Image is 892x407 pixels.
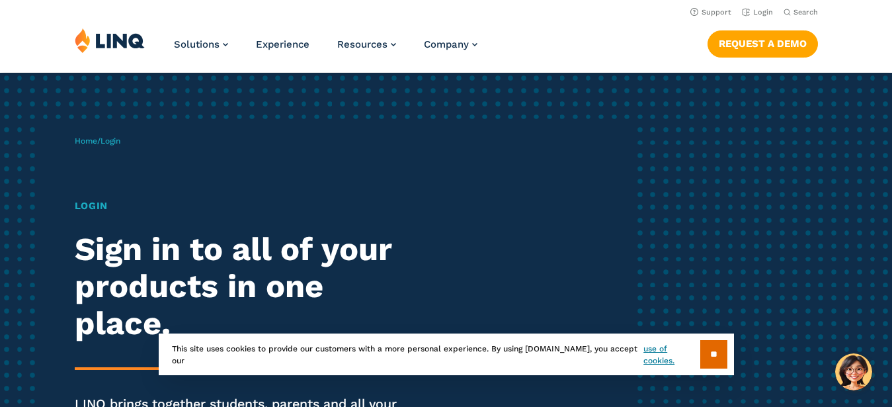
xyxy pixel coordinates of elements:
a: Request a Demo [708,30,818,57]
h1: Login [75,199,419,213]
a: Experience [256,38,309,50]
a: use of cookies. [643,343,700,367]
a: Home [75,136,97,146]
button: Open Search Bar [784,7,818,17]
span: Company [424,38,469,50]
span: Login [101,136,120,146]
a: Support [690,8,731,17]
span: Solutions [174,38,220,50]
span: Search [793,8,818,17]
span: / [75,136,120,146]
nav: Button Navigation [708,28,818,57]
button: Hello, have a question? Let’s chat. [835,353,872,390]
a: Login [742,8,773,17]
div: This site uses cookies to provide our customers with a more personal experience. By using [DOMAIN... [159,334,734,375]
span: Resources [337,38,387,50]
nav: Primary Navigation [174,28,477,71]
a: Company [424,38,477,50]
a: Solutions [174,38,228,50]
img: LINQ | K‑12 Software [75,28,145,53]
a: Resources [337,38,396,50]
h2: Sign in to all of your products in one place. [75,231,419,342]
